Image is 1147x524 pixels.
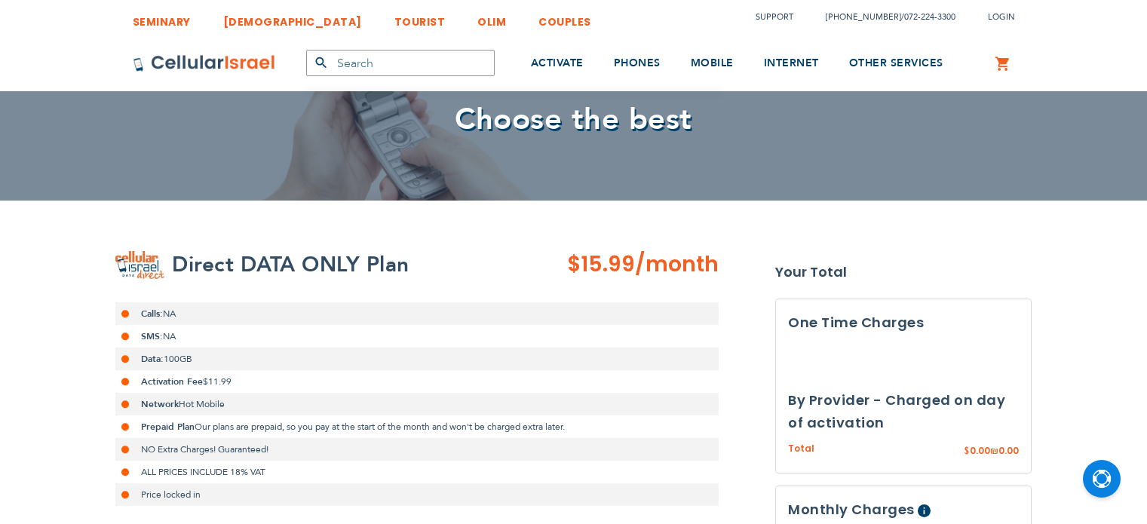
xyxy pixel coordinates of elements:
[567,250,635,279] span: $15.99
[115,483,719,506] li: Price locked in
[788,311,1019,334] h3: One Time Charges
[115,438,719,461] li: NO Extra Charges! Guaranteed!
[115,461,719,483] li: ALL PRICES INCLUDE 18% VAT
[477,4,506,32] a: OLIM
[179,398,225,410] span: Hot Mobile
[538,4,591,32] a: COUPLES
[970,444,990,457] span: 0.00
[788,389,1019,434] h3: By Provider - Charged on day of activation
[195,421,565,433] span: Our plans are prepaid, so you pay at the start of the month and won't be charged extra later.
[764,35,819,92] a: INTERNET
[904,11,955,23] a: 072-224-3300
[775,261,1032,283] strong: Your Total
[964,445,970,458] span: $
[115,348,719,370] li: 100GB
[788,500,915,519] span: Monthly Charges
[141,375,203,388] strong: Activation Fee
[141,421,195,433] strong: Prepaid Plan
[115,302,719,325] li: NA
[455,99,692,140] span: Choose the best
[172,250,409,280] h2: Direct DATA ONLY Plan
[691,56,734,70] span: MOBILE
[223,4,362,32] a: [DEMOGRAPHIC_DATA]
[115,251,164,279] img: Direct DATA Only
[614,56,661,70] span: PHONES
[764,56,819,70] span: INTERNET
[614,35,661,92] a: PHONES
[849,35,943,92] a: OTHER SERVICES
[990,445,998,458] span: ₪
[998,444,1019,457] span: 0.00
[394,4,446,32] a: TOURIST
[756,11,793,23] a: Support
[141,330,163,342] strong: SMS:
[531,56,584,70] span: ACTIVATE
[133,54,276,72] img: Cellular Israel Logo
[849,56,943,70] span: OTHER SERVICES
[531,35,584,92] a: ACTIVATE
[141,398,179,410] strong: Network
[635,250,719,280] span: /month
[133,4,191,32] a: SEMINARY
[811,6,955,28] li: /
[115,325,719,348] li: NA
[306,50,495,76] input: Search
[826,11,901,23] a: [PHONE_NUMBER]
[141,308,163,320] strong: Calls:
[203,375,232,388] span: $11.99
[918,504,931,517] span: Help
[788,442,814,456] span: Total
[988,11,1015,23] span: Login
[141,353,164,365] strong: Data:
[691,35,734,92] a: MOBILE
